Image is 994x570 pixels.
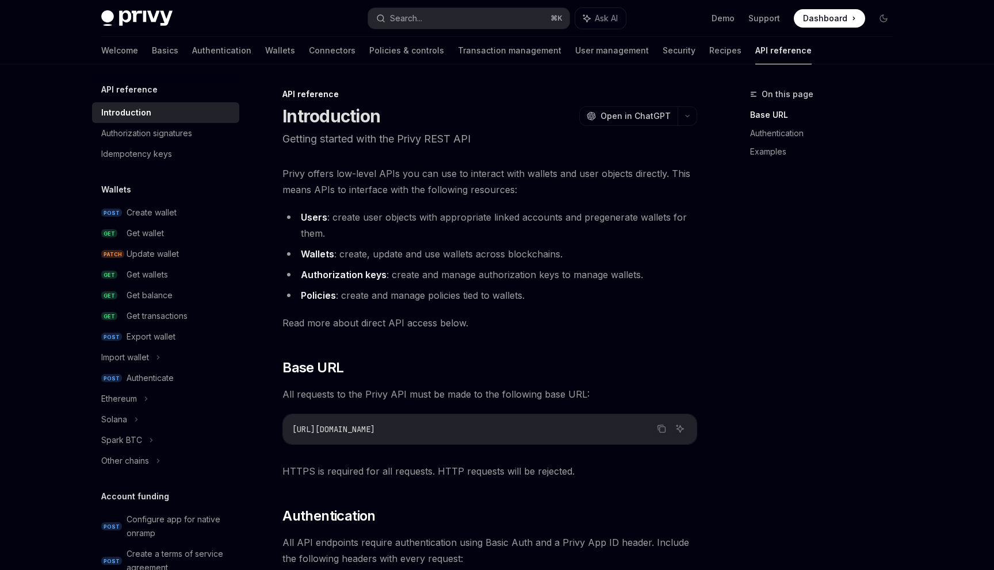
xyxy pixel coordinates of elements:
[282,386,697,402] span: All requests to the Privy API must be made to the following base URL:
[712,13,735,24] a: Demo
[192,37,251,64] a: Authentication
[663,37,695,64] a: Security
[101,454,149,468] div: Other chains
[575,37,649,64] a: User management
[92,368,239,388] a: POSTAuthenticate
[282,88,697,100] div: API reference
[282,106,380,126] h1: Introduction
[127,226,164,240] div: Get wallet
[101,147,172,161] div: Idempotency keys
[101,333,122,341] span: POST
[750,106,902,124] a: Base URL
[579,106,678,126] button: Open in ChatGPT
[101,433,142,447] div: Spark BTC
[101,183,131,197] h5: Wallets
[101,351,149,364] div: Import wallet
[101,291,117,300] span: GET
[101,37,138,64] a: Welcome
[282,315,697,331] span: Read more about direct API access below.
[127,268,168,282] div: Get wallets
[101,374,122,383] span: POST
[282,209,697,241] li: : create user objects with appropriate linked accounts and pregenerate wallets for them.
[755,37,812,64] a: API reference
[127,330,175,344] div: Export wallet
[127,513,232,540] div: Configure app for native onramp
[601,110,671,122] span: Open in ChatGPT
[748,13,780,24] a: Support
[101,250,124,259] span: PATCH
[390,11,422,25] div: Search...
[127,247,179,261] div: Update wallet
[282,165,697,198] span: Privy offers low-level APIs you can use to interact with wallets and user objects directly. This ...
[92,202,239,223] a: POSTCreate wallet
[101,392,137,406] div: Ethereum
[101,10,173,26] img: dark logo
[92,123,239,144] a: Authorization signatures
[654,421,669,436] button: Copy the contents from the code block
[101,106,151,120] div: Introduction
[309,37,355,64] a: Connectors
[750,124,902,142] a: Authentication
[794,9,865,28] a: Dashboard
[550,14,563,23] span: ⌘ K
[282,131,697,147] p: Getting started with the Privy REST API
[101,557,122,565] span: POST
[92,306,239,326] a: GETGet transactions
[672,421,687,436] button: Ask AI
[265,37,295,64] a: Wallets
[301,211,327,223] strong: Users
[750,142,902,161] a: Examples
[92,223,239,244] a: GETGet wallet
[301,269,387,280] strong: Authorization keys
[709,37,741,64] a: Recipes
[101,126,192,140] div: Authorization signatures
[101,83,158,97] h5: API reference
[803,13,847,24] span: Dashboard
[282,287,697,303] li: : create and manage policies tied to wallets.
[292,424,375,434] span: [URL][DOMAIN_NAME]
[458,37,561,64] a: Transaction management
[282,534,697,567] span: All API endpoints require authentication using Basic Auth and a Privy App ID header. Include the ...
[301,290,336,301] strong: Policies
[92,102,239,123] a: Introduction
[92,244,239,264] a: PATCHUpdate wallet
[92,285,239,306] a: GETGet balance
[282,246,697,262] li: : create, update and use wallets across blockchains.
[127,309,188,323] div: Get transactions
[152,37,178,64] a: Basics
[282,267,697,283] li: : create and manage authorization keys to manage wallets.
[101,271,117,279] span: GET
[92,264,239,285] a: GETGet wallets
[368,8,569,29] button: Search...⌘K
[369,37,444,64] a: Policies & controls
[282,463,697,479] span: HTTPS is required for all requests. HTTP requests will be rejected.
[127,206,177,219] div: Create wallet
[101,209,122,217] span: POST
[575,8,626,29] button: Ask AI
[101,522,122,531] span: POST
[762,87,813,101] span: On this page
[282,359,343,377] span: Base URL
[101,312,117,321] span: GET
[92,509,239,544] a: POSTConfigure app for native onramp
[874,9,893,28] button: Toggle dark mode
[101,413,127,426] div: Solana
[301,248,334,260] strong: Wallets
[595,13,618,24] span: Ask AI
[282,507,376,525] span: Authentication
[101,229,117,238] span: GET
[101,490,169,503] h5: Account funding
[127,288,173,302] div: Get balance
[92,326,239,347] a: POSTExport wallet
[127,371,174,385] div: Authenticate
[92,144,239,164] a: Idempotency keys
